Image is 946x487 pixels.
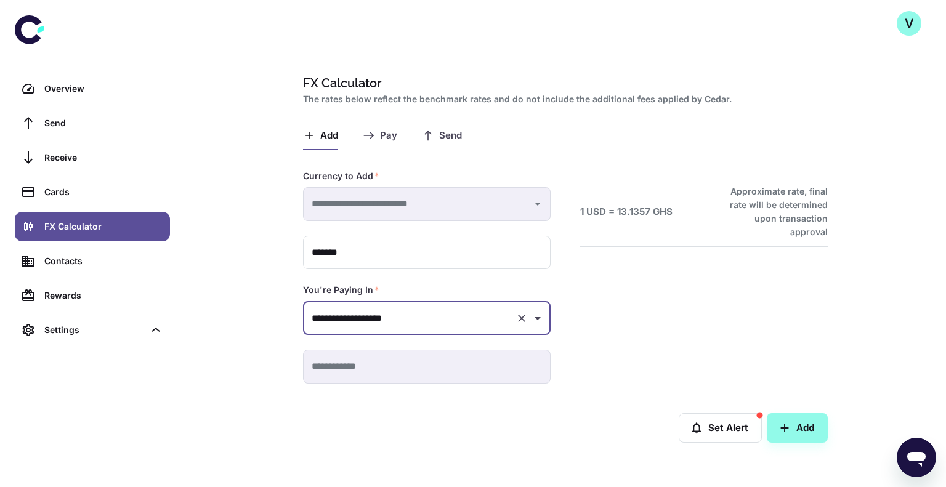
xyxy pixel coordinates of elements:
a: FX Calculator [15,212,170,241]
button: V [897,11,921,36]
div: Send [44,116,163,130]
a: Rewards [15,281,170,310]
span: Pay [380,130,397,142]
label: You're Paying In [303,284,379,296]
div: FX Calculator [44,220,163,233]
h6: 1 USD = 13.1357 GHS [580,205,673,219]
span: Send [439,130,462,142]
a: Send [15,108,170,138]
div: Settings [15,315,170,345]
label: Currency to Add [303,170,379,182]
a: Overview [15,74,170,103]
div: Overview [44,82,163,95]
h1: FX Calculator [303,74,823,92]
span: Add [320,130,338,142]
button: Add [767,413,828,443]
h6: Approximate rate, final rate will be determined upon transaction approval [716,185,828,239]
div: Cards [44,185,163,199]
a: Cards [15,177,170,207]
div: Settings [44,323,144,337]
div: Rewards [44,289,163,302]
h2: The rates below reflect the benchmark rates and do not include the additional fees applied by Cedar. [303,92,823,106]
button: Clear [513,310,530,327]
button: Set Alert [679,413,762,443]
a: Contacts [15,246,170,276]
div: Contacts [44,254,163,268]
a: Receive [15,143,170,172]
iframe: Button to launch messaging window [897,438,936,477]
div: Receive [44,151,163,164]
button: Open [529,310,546,327]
